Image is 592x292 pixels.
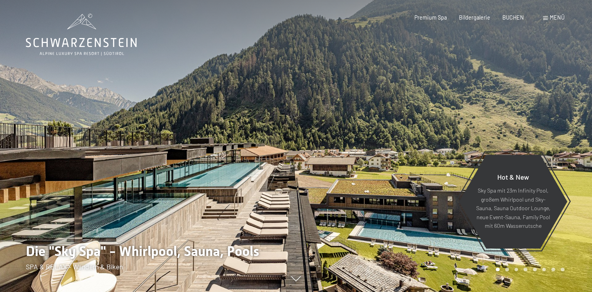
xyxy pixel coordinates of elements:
span: Hot & New [497,173,529,181]
div: Carousel Page 3 [515,268,518,272]
div: Carousel Page 1 (Current Slide) [496,268,500,272]
div: Carousel Pagination [493,268,564,272]
div: Carousel Page 4 [524,268,527,272]
div: Carousel Page 8 [561,268,565,272]
a: Bildergalerie [459,14,490,21]
a: Premium Spa [414,14,447,21]
div: Carousel Page 6 [542,268,546,272]
a: Hot & New Sky Spa mit 23m Infinity Pool, großem Whirlpool und Sky-Sauna, Sauna Outdoor Lounge, ne... [459,154,568,249]
a: BUCHEN [502,14,524,21]
div: Carousel Page 7 [551,268,555,272]
div: Carousel Page 2 [505,268,509,272]
span: Menü [550,14,565,21]
p: Sky Spa mit 23m Infinity Pool, großem Whirlpool und Sky-Sauna, Sauna Outdoor Lounge, neue Event-S... [476,186,551,231]
div: Carousel Page 5 [533,268,537,272]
